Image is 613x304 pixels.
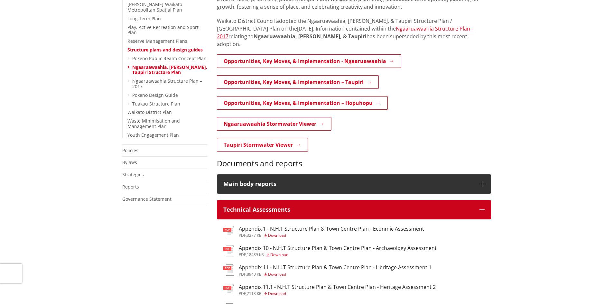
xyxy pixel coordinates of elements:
[223,284,234,295] img: document-pdf.svg
[239,292,436,296] div: ,
[268,291,286,296] span: Download
[223,245,437,257] a: Appendix 10 - N.H.T Structure Plan & Town Centre Plan - Archaeology Assessment pdf,18489 KB Download
[127,118,180,129] a: Waste Minimisation and Management Plan
[217,159,491,168] h3: Documents and reports
[239,252,246,257] span: pdf
[127,47,203,53] a: Structure plans and design guides
[583,277,607,300] iframe: Messenger Launcher
[239,284,436,290] h3: Appendix 11.1 - N.H.T Structure Plan & Town Centre Plan - Heritage Assessment 2
[239,253,437,257] div: ,
[239,264,432,271] h3: Appendix 11 - N.H.T Structure Plan & Town Centre Plan - Heritage Assessment 1
[239,234,424,237] div: ,
[217,54,401,68] a: Opportunities, Key Moves, & Implementation - Ngaaruawaahia
[223,284,436,296] a: Appendix 11.1 - N.H.T Structure Plan & Town Centre Plan - Heritage Assessment 2 pdf,2118 KB Download
[223,264,234,276] img: document-pdf.svg
[239,233,246,238] span: pdf
[270,252,288,257] span: Download
[223,264,432,276] a: Appendix 11 - N.H.T Structure Plan & Town Centre Plan - Heritage Assessment 1 pdf,8940 KB Download
[239,245,437,251] h3: Appendix 10 - N.H.T Structure Plan & Town Centre Plan - Archaeology Assessment
[217,96,388,110] a: Opportunities, Key Moves, & Implementation – Hopuhopu
[132,92,178,98] a: Pokeno Design Guide
[268,233,286,238] span: Download
[223,226,234,237] img: document-pdf.svg
[132,101,180,107] a: Tuakau Structure Plan
[122,171,144,178] a: Strategies
[247,272,262,277] span: 8940 KB
[223,181,473,187] div: Main body reports
[132,64,207,76] a: Ngaaruawaahia, [PERSON_NAME], Taupiri Structure Plan
[247,233,262,238] span: 3277 KB
[127,1,182,13] a: [PERSON_NAME]-Waikato Metropolitan Spatial Plan
[127,24,199,36] a: Play, Active Recreation and Sport Plan
[127,38,187,44] a: Reserve Management Plans
[297,25,313,32] span: [DATE]
[122,196,172,202] a: Governance Statement
[217,117,331,131] a: Ngaaruawaahia Stormwater Viewer
[254,33,367,40] strong: Ngaaruawaahia, [PERSON_NAME], & Taupiri
[268,272,286,277] span: Download
[239,272,246,277] span: pdf
[217,138,308,152] a: Taupiri Stormwater Viewer
[223,207,473,213] p: Technical Assessments
[217,174,491,194] button: Main body reports
[132,78,202,89] a: Ngaaruawaahia Structure Plan – 2017
[122,159,137,165] a: Bylaws
[217,200,491,219] button: Technical Assessments
[217,17,491,48] p: Waikato District Council adopted the Ngaaruawaahia, [PERSON_NAME], & Taupiri Structure Plan / [GE...
[217,75,379,89] a: Opportunities, Key Moves, & Implementation – Taupiri
[247,252,264,257] span: 18489 KB
[127,109,172,115] a: Waikato District Plan
[223,226,424,237] a: Appendix 1 - N.H.T Structure Plan & Town Centre Plan - Econmic Assessment pdf,3277 KB Download
[127,132,179,138] a: Youth Engagement Plan
[122,184,139,190] a: Reports
[223,245,234,256] img: document-pdf.svg
[239,272,432,276] div: ,
[239,226,424,232] h3: Appendix 1 - N.H.T Structure Plan & Town Centre Plan - Econmic Assessment
[217,25,474,40] a: Ngaaruawaahia Structure Plan – 2017
[239,291,246,296] span: pdf
[132,55,207,61] a: Pokeno Public Realm Concept Plan
[122,147,138,153] a: Policies
[127,15,161,22] a: Long Term Plan
[247,291,262,296] span: 2118 KB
